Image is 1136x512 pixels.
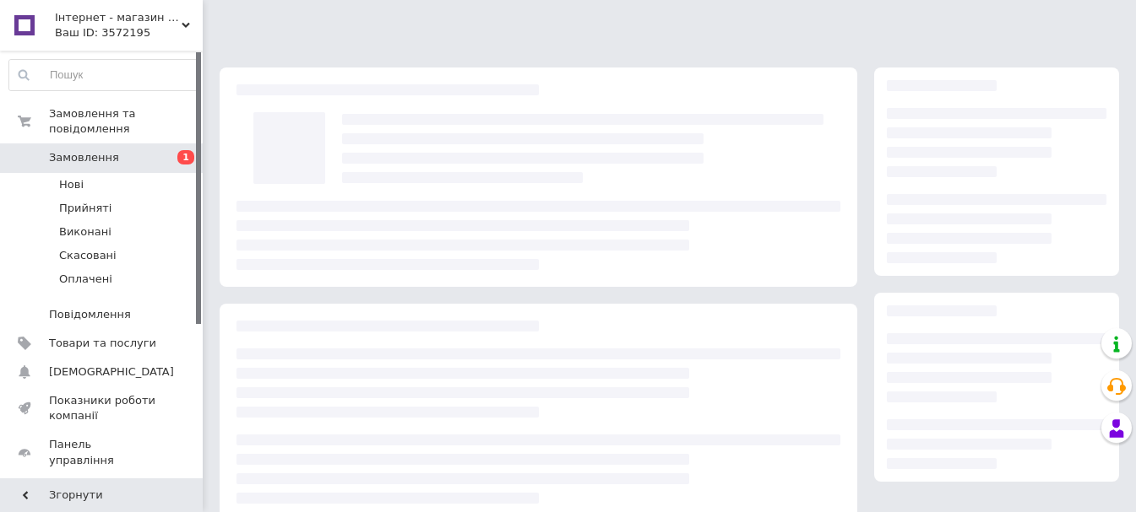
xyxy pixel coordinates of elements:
span: Оплачені [59,272,112,287]
span: Панель управління [49,437,156,467]
span: Нові [59,177,84,192]
div: Ваш ID: 3572195 [55,25,203,40]
span: Повідомлення [49,307,131,322]
span: Інтернет - магазин foodsales.com.ua [55,10,182,25]
input: Пошук [9,60,198,90]
span: Показники роботи компанії [49,393,156,423]
span: 1 [177,150,194,164]
span: Прийняті [59,201,111,216]
span: Товари та послуги [49,336,156,351]
span: Скасовані [59,248,117,263]
span: Замовлення та повідомлення [49,106,203,137]
span: Замовлення [49,150,119,165]
span: Виконані [59,224,111,240]
span: [DEMOGRAPHIC_DATA] [49,364,174,380]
